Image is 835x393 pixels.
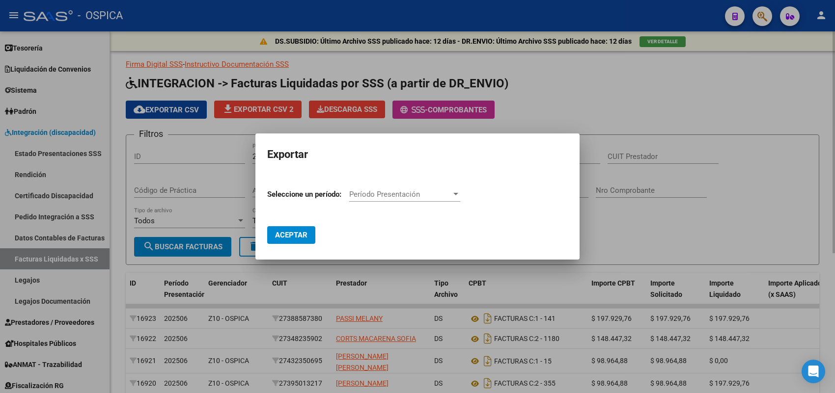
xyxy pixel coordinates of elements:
[267,189,341,200] p: Seleccione un período:
[267,145,568,164] h2: Exportar
[349,190,451,199] span: Período Presentación
[802,360,825,383] div: Open Intercom Messenger
[267,226,315,244] button: Aceptar
[275,231,307,239] span: Aceptar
